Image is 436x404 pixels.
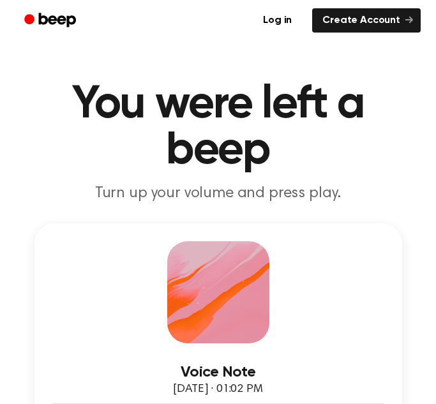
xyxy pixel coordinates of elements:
[15,184,421,203] p: Turn up your volume and press play.
[250,6,304,35] a: Log in
[15,8,87,33] a: Beep
[15,82,421,174] h1: You were left a beep
[52,364,384,381] h3: Voice Note
[312,8,421,33] a: Create Account
[173,384,262,395] span: [DATE] · 01:02 PM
